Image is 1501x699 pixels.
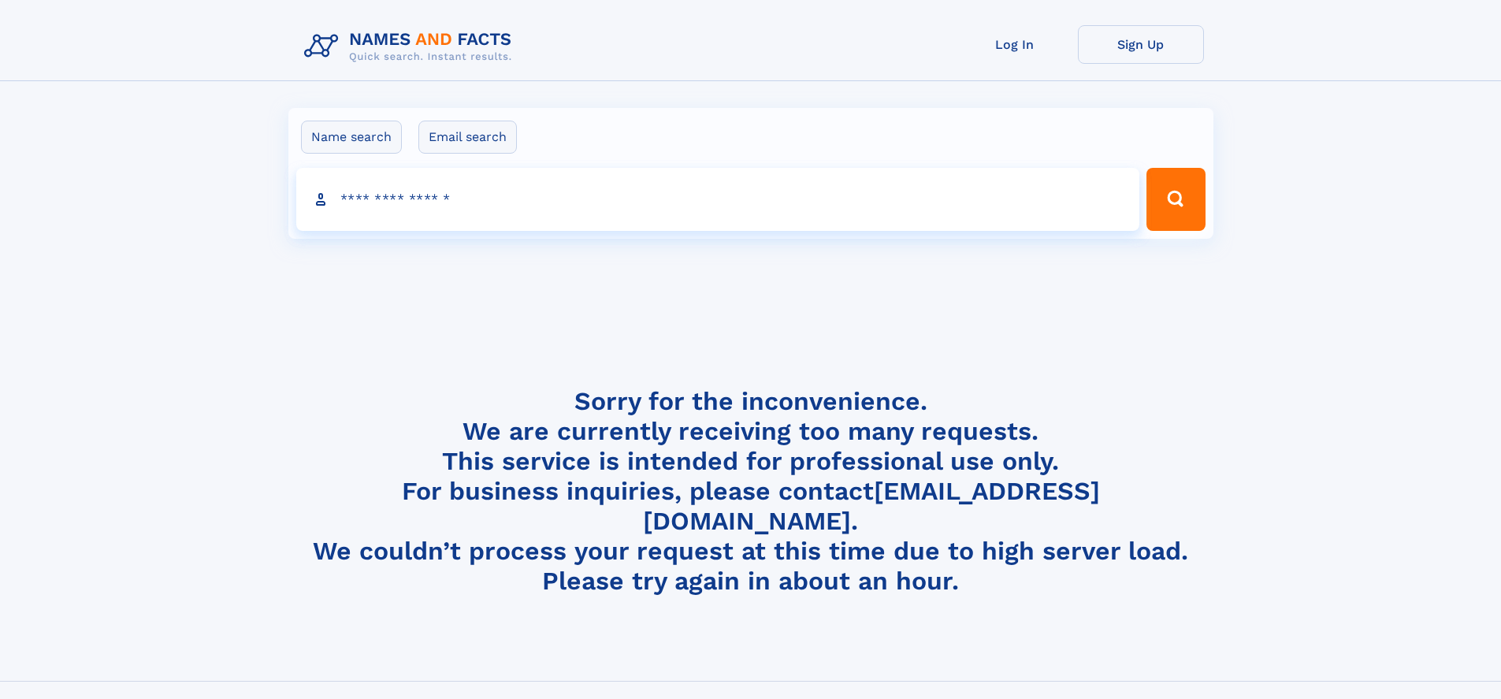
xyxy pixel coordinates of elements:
[1146,168,1205,231] button: Search Button
[298,25,525,68] img: Logo Names and Facts
[298,386,1204,597] h4: Sorry for the inconvenience. We are currently receiving too many requests. This service is intend...
[643,476,1100,536] a: [EMAIL_ADDRESS][DOMAIN_NAME]
[301,121,402,154] label: Name search
[1078,25,1204,64] a: Sign Up
[418,121,517,154] label: Email search
[952,25,1078,64] a: Log In
[296,168,1140,231] input: search input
